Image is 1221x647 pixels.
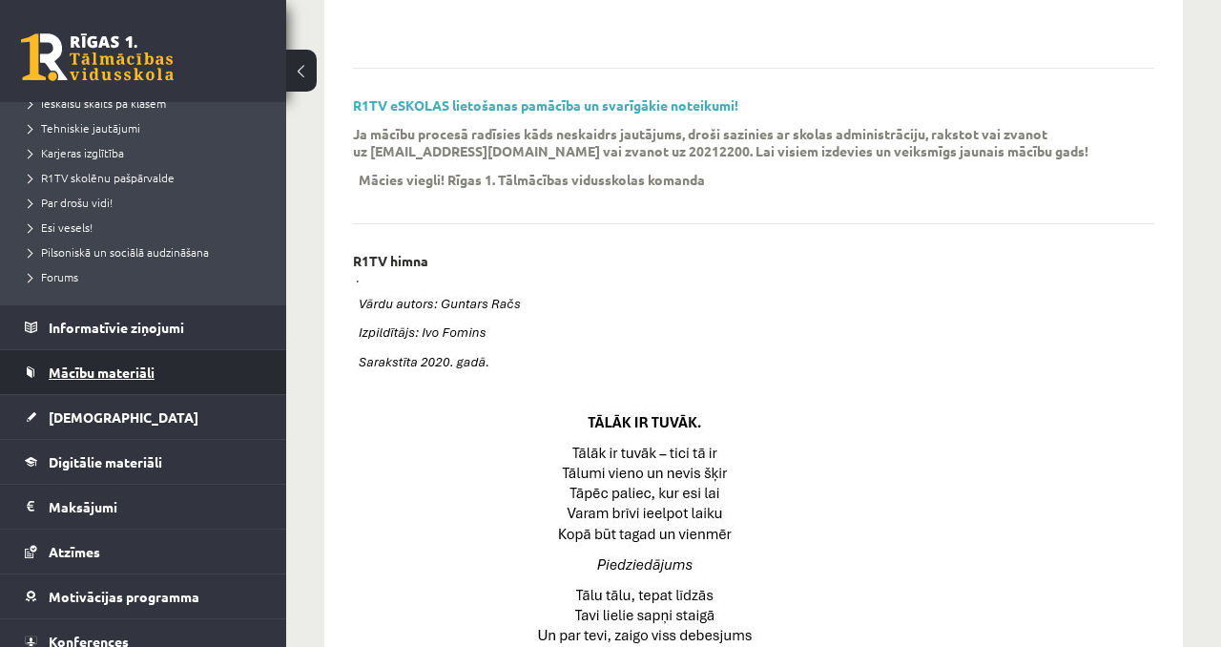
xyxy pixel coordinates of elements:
a: Rīgas 1. Tālmācības vidusskola [21,33,174,81]
a: Par drošu vidi! [29,194,267,211]
a: Atzīmes [25,530,262,574]
span: Ieskaišu skaits pa klasēm [29,95,166,111]
a: R1TV eSKOLAS lietošanas pamācība un svarīgākie noteikumi! [353,96,738,114]
a: Maksājumi [25,485,262,529]
a: Pilsoniskā un sociālā audzināšana [29,243,267,261]
a: Informatīvie ziņojumi [25,305,262,349]
p: Rīgas 1. Tālmācības vidusskolas komanda [447,171,705,188]
span: Tehniskie jautājumi [29,120,140,136]
a: Mācību materiāli [25,350,262,394]
p: Mācies viegli! [359,171,445,188]
a: Motivācijas programma [25,574,262,618]
span: Atzīmes [49,543,100,560]
span: Digitālie materiāli [49,453,162,470]
span: Par drošu vidi! [29,195,113,210]
span: Mācību materiāli [49,364,155,381]
a: Digitālie materiāli [25,440,262,484]
a: Tehniskie jautājumi [29,119,267,136]
legend: Informatīvie ziņojumi [49,305,262,349]
a: Esi vesels! [29,219,267,236]
span: R1TV skolēnu pašpārvalde [29,170,175,185]
p: Ja mācību procesā radīsies kāds neskaidrs jautājums, droši sazinies ar skolas administrāciju, rak... [353,125,1126,159]
span: Pilsoniskā un sociālā audzināšana [29,244,209,260]
span: Karjeras izglītība [29,145,124,160]
span: Esi vesels! [29,219,93,235]
p: R1TV himna [353,253,428,269]
a: R1TV skolēnu pašpārvalde [29,169,267,186]
span: Forums [29,269,78,284]
a: Ieskaišu skaits pa klasēm [29,94,267,112]
legend: Maksājumi [49,485,262,529]
span: Motivācijas programma [49,588,199,605]
a: Karjeras izglītība [29,144,267,161]
span: [DEMOGRAPHIC_DATA] [49,408,198,426]
a: Forums [29,268,267,285]
a: [DEMOGRAPHIC_DATA] [25,395,262,439]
